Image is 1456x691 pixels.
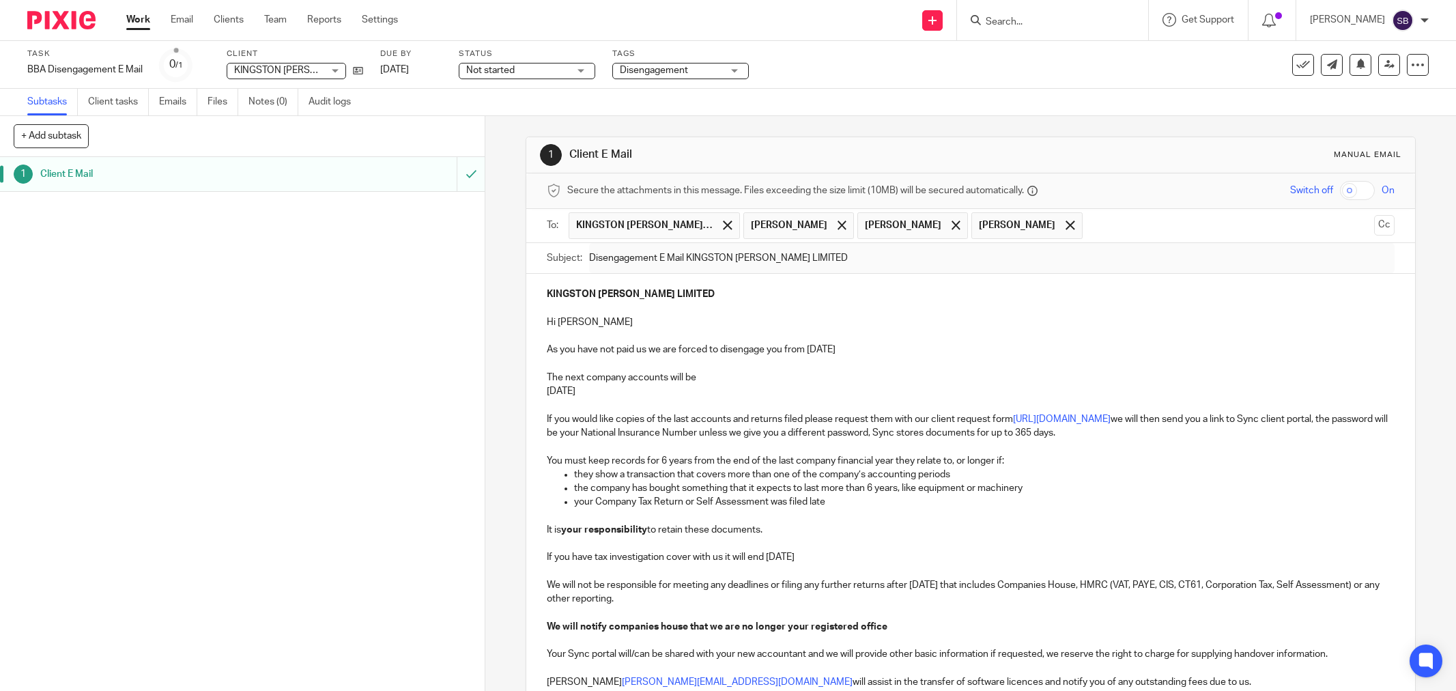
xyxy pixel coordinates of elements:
[307,13,341,27] a: Reports
[547,647,1395,661] p: Your Sync portal will/can be shared with your new accountant and we will provide other basic info...
[984,16,1107,29] input: Search
[547,578,1395,606] p: We will not be responsible for meeting any deadlines or filing any further returns after [DATE] t...
[574,481,1395,495] p: the company has bought something that it expects to last more than 6 years, like equipment or mac...
[208,89,238,115] a: Files
[380,48,442,59] label: Due by
[175,61,183,69] small: /1
[169,57,183,72] div: 0
[309,89,361,115] a: Audit logs
[547,550,1395,564] p: If you have tax investigation cover with us it will end [DATE]
[547,343,1395,356] p: As you have not paid us we are forced to disengage you from [DATE]
[159,89,197,115] a: Emails
[547,315,1395,329] p: Hi [PERSON_NAME]
[1382,184,1395,197] span: On
[362,13,398,27] a: Settings
[126,13,150,27] a: Work
[1310,13,1385,27] p: [PERSON_NAME]
[561,525,647,535] strong: your responsibility
[547,251,582,265] label: Subject:
[865,218,941,232] span: [PERSON_NAME]
[227,48,363,59] label: Client
[612,48,749,59] label: Tags
[466,66,515,75] span: Not started
[1013,414,1111,424] a: [URL][DOMAIN_NAME]
[547,622,887,632] strong: We will notify companies house that we are no longer your registered office
[27,63,143,76] div: BBA Disengagement E Mail
[576,218,713,232] span: KINGSTON [PERSON_NAME] LIMITED
[14,165,33,184] div: 1
[27,11,96,29] img: Pixie
[14,124,89,147] button: + Add subtask
[547,454,1395,468] p: You must keep records for 6 years from the end of the last company financial year they relate to,...
[264,13,287,27] a: Team
[569,147,1000,162] h1: Client E Mail
[459,48,595,59] label: Status
[248,89,298,115] a: Notes (0)
[574,495,1395,509] p: your Company Tax Return or Self Assessment was filed late
[547,384,1395,398] p: [DATE]
[567,184,1024,197] span: Secure the attachments in this message. Files exceeding the size limit (10MB) will be secured aut...
[1182,15,1234,25] span: Get Support
[40,164,309,184] h1: Client E Mail
[979,218,1055,232] span: [PERSON_NAME]
[214,13,244,27] a: Clients
[622,677,853,687] a: [PERSON_NAME][EMAIL_ADDRESS][DOMAIN_NAME]
[27,89,78,115] a: Subtasks
[547,523,1395,537] p: It is to retain these documents.
[171,13,193,27] a: Email
[88,89,149,115] a: Client tasks
[547,675,1395,689] p: [PERSON_NAME] will assist in the transfer of software licences and notify you of any outstanding ...
[547,412,1395,440] p: If you would like copies of the last accounts and returns filed please request them with our clie...
[1392,10,1414,31] img: svg%3E
[380,65,409,74] span: [DATE]
[547,218,562,232] label: To:
[547,371,1395,384] p: The next company accounts will be
[27,48,143,59] label: Task
[547,290,715,299] strong: KINGSTON [PERSON_NAME] LIMITED
[574,468,1395,481] p: they show a transaction that covers more than one of the company’s accounting periods
[234,66,396,75] span: KINGSTON [PERSON_NAME] LIMITED
[751,218,827,232] span: [PERSON_NAME]
[1290,184,1333,197] span: Switch off
[1334,150,1401,160] div: Manual email
[540,144,562,166] div: 1
[1374,215,1395,236] button: Cc
[620,66,688,75] span: Disengagement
